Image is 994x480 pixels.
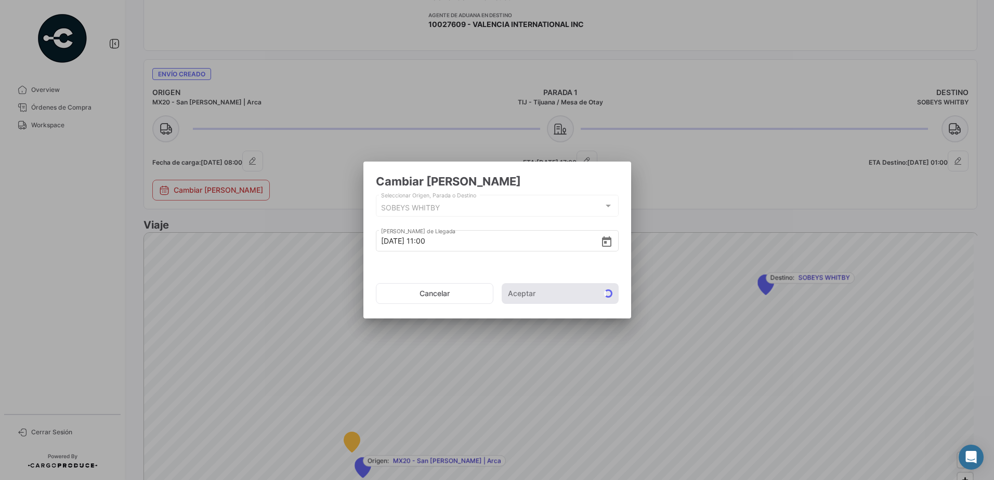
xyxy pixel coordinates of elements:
button: Open calendar [600,235,613,247]
input: Seleccionar una fecha [381,223,600,259]
h2: Cambiar [PERSON_NAME] [376,174,619,189]
div: Abrir Intercom Messenger [959,445,984,470]
button: Cancelar [376,283,494,304]
mat-select-trigger: SOBEYS WHITBY [381,203,440,212]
